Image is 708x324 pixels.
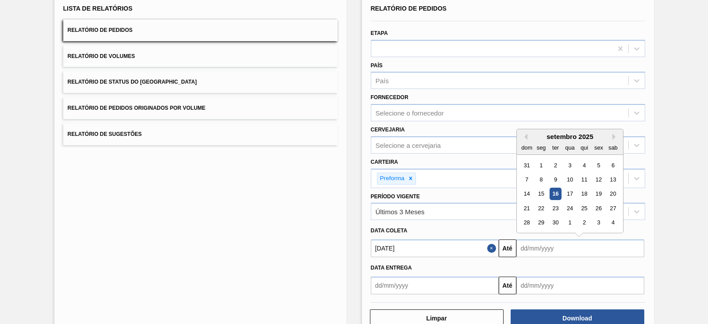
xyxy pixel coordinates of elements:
div: Choose quarta-feira, 17 de setembro de 2025 [564,188,576,200]
div: dom [521,142,533,154]
button: Até [499,239,516,257]
label: Carteira [371,159,398,165]
button: Relatório de Status do [GEOGRAPHIC_DATA] [63,71,338,93]
div: Choose quarta-feira, 1 de outubro de 2025 [564,217,576,229]
span: Relatório de Pedidos [68,27,133,33]
div: Choose quarta-feira, 24 de setembro de 2025 [564,202,576,214]
div: sab [607,142,619,154]
span: Lista de Relatórios [63,5,133,12]
label: Cervejaria [371,127,405,133]
div: Choose terça-feira, 9 de setembro de 2025 [549,174,561,185]
label: Etapa [371,30,388,36]
span: Data coleta [371,228,408,234]
button: Relatório de Volumes [63,46,338,67]
div: ter [549,142,561,154]
div: Choose quinta-feira, 18 de setembro de 2025 [578,188,590,200]
div: Choose sexta-feira, 3 de outubro de 2025 [593,217,604,229]
div: Choose sexta-feira, 12 de setembro de 2025 [593,174,604,185]
div: Choose sábado, 27 de setembro de 2025 [607,202,619,214]
div: month 2025-09 [519,158,620,230]
button: Relatório de Pedidos Originados por Volume [63,97,338,119]
div: Choose segunda-feira, 15 de setembro de 2025 [535,188,547,200]
div: Choose domingo, 14 de setembro de 2025 [521,188,533,200]
div: Choose sábado, 13 de setembro de 2025 [607,174,619,185]
div: Choose quarta-feira, 10 de setembro de 2025 [564,174,576,185]
button: Relatório de Sugestões [63,123,338,145]
div: Choose sexta-feira, 19 de setembro de 2025 [593,188,604,200]
button: Next Month [612,134,619,140]
div: Selecione a cervejaria [376,141,441,149]
div: Choose quinta-feira, 4 de setembro de 2025 [578,159,590,171]
div: Choose domingo, 21 de setembro de 2025 [521,202,533,214]
span: Relatório de Pedidos Originados por Volume [68,105,206,111]
span: Data entrega [371,265,412,271]
input: dd/mm/yyyy [371,277,499,294]
span: Relatório de Sugestões [68,131,142,137]
input: dd/mm/yyyy [371,239,499,257]
div: setembro 2025 [517,133,623,140]
button: Close [487,239,499,257]
div: sex [593,142,604,154]
div: Choose sábado, 6 de setembro de 2025 [607,159,619,171]
div: Choose quarta-feira, 3 de setembro de 2025 [564,159,576,171]
div: Choose terça-feira, 30 de setembro de 2025 [549,217,561,229]
span: Relatório de Pedidos [371,5,447,12]
label: Período Vigente [371,193,420,200]
div: Choose domingo, 31 de agosto de 2025 [521,159,533,171]
div: seg [535,142,547,154]
div: Últimos 3 Meses [376,208,425,216]
span: Relatório de Volumes [68,53,135,59]
button: Relatório de Pedidos [63,19,338,41]
div: Choose quinta-feira, 2 de outubro de 2025 [578,217,590,229]
div: Choose sexta-feira, 5 de setembro de 2025 [593,159,604,171]
div: Choose segunda-feira, 22 de setembro de 2025 [535,202,547,214]
input: dd/mm/yyyy [516,277,644,294]
div: Choose terça-feira, 23 de setembro de 2025 [549,202,561,214]
div: Choose sábado, 4 de outubro de 2025 [607,217,619,229]
div: Choose segunda-feira, 1 de setembro de 2025 [535,159,547,171]
div: qui [578,142,590,154]
div: Preforma [377,173,406,184]
label: Fornecedor [371,94,408,100]
label: País [371,62,383,69]
button: Até [499,277,516,294]
div: Choose domingo, 7 de setembro de 2025 [521,174,533,185]
div: País [376,77,389,85]
div: qua [564,142,576,154]
div: Choose terça-feira, 16 de setembro de 2025 [549,188,561,200]
div: Choose terça-feira, 2 de setembro de 2025 [549,159,561,171]
span: Relatório de Status do [GEOGRAPHIC_DATA] [68,79,197,85]
div: Choose quinta-feira, 11 de setembro de 2025 [578,174,590,185]
div: Choose quinta-feira, 25 de setembro de 2025 [578,202,590,214]
div: Selecione o fornecedor [376,109,444,117]
div: Choose domingo, 28 de setembro de 2025 [521,217,533,229]
div: Choose sábado, 20 de setembro de 2025 [607,188,619,200]
div: Choose segunda-feira, 29 de setembro de 2025 [535,217,547,229]
input: dd/mm/yyyy [516,239,644,257]
div: Choose segunda-feira, 8 de setembro de 2025 [535,174,547,185]
div: Choose sexta-feira, 26 de setembro de 2025 [593,202,604,214]
button: Previous Month [521,134,527,140]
